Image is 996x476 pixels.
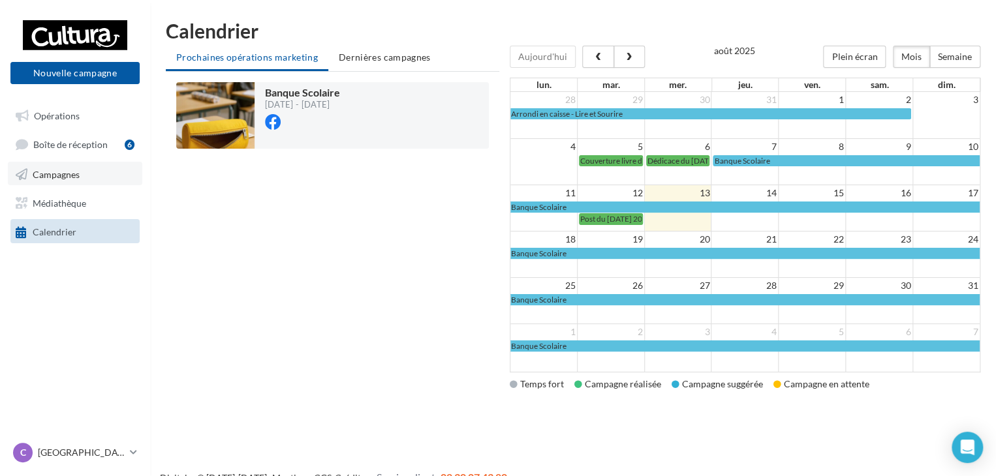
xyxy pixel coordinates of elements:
[711,139,779,155] td: 7
[510,46,576,68] button: Aujourd'hui
[176,52,318,63] span: Prochaines opérations marketing
[511,295,567,305] span: Banque Scolaire
[574,378,661,391] div: Campagne réalisée
[912,324,980,340] td: 7
[38,446,125,459] p: [GEOGRAPHIC_DATA]
[644,92,711,108] td: 30
[779,78,846,91] th: ven.
[8,219,142,243] a: Calendrier
[511,202,567,212] span: Banque Scolaire
[912,231,980,248] td: 24
[510,340,980,351] a: Banque Scolaire
[510,108,911,119] a: Arrondi en caisse - Lire et Sourire
[644,278,711,294] td: 27
[10,62,140,84] button: Nouvelle campagne
[577,185,644,201] td: 12
[929,46,980,68] button: Semaine
[779,92,846,108] td: 1
[779,139,846,155] td: 8
[339,52,431,63] span: Dernières campagnes
[510,92,578,108] td: 28
[779,324,846,340] td: 5
[646,155,710,166] a: Dédicace du [DATE] 13:35
[711,92,779,108] td: 31
[845,231,912,248] td: 23
[8,132,142,156] a: Boîte de réception6
[577,231,644,248] td: 19
[711,278,779,294] td: 28
[779,231,846,248] td: 22
[511,248,567,258] span: Banque Scolaire
[125,140,134,150] div: 6
[647,156,738,166] span: Dédicace du [DATE] 13:35
[33,168,80,179] span: Campagnes
[713,155,980,166] a: Banque Scolaire
[579,213,643,224] a: Post du [DATE] 20:58
[644,139,711,155] td: 6
[893,46,930,68] button: Mois
[511,341,567,351] span: Banque Scolaire
[711,231,779,248] td: 21
[845,92,912,108] td: 2
[773,378,869,391] div: Campagne en attente
[912,92,980,108] td: 3
[265,100,340,109] div: [DATE] - [DATE]
[912,185,980,201] td: 17
[577,278,644,294] td: 26
[644,324,711,340] td: 3
[577,139,644,155] td: 5
[510,185,578,201] td: 11
[510,278,578,294] td: 25
[8,162,142,185] a: Campagnes
[511,109,623,119] span: Arrondi en caisse - Lire et Sourire
[577,324,644,340] td: 2
[8,103,142,126] a: Opérations
[265,86,340,98] span: Banque Scolaire
[8,190,142,214] a: Médiathèque
[644,78,711,91] th: mer.
[711,185,779,201] td: 14
[913,78,980,91] th: dim.
[510,324,578,340] td: 1
[510,294,980,305] a: Banque Scolaire
[510,78,578,91] th: lun.
[711,78,779,91] th: jeu.
[510,139,578,155] td: 4
[952,432,983,463] div: Open Intercom Messenger
[912,139,980,155] td: 10
[672,378,763,391] div: Campagne suggérée
[846,78,913,91] th: sam.
[510,248,980,259] a: Banque Scolaire
[644,231,711,248] td: 20
[510,378,564,391] div: Temps fort
[579,155,643,166] a: Couverture livre du [DATE] 18:46
[711,324,779,340] td: 4
[33,226,76,237] span: Calendrier
[845,324,912,340] td: 6
[10,440,140,465] a: C [GEOGRAPHIC_DATA]
[845,278,912,294] td: 30
[713,46,755,55] h2: août 2025
[644,185,711,201] td: 13
[823,46,886,68] button: Plein écran
[580,156,694,166] span: Couverture livre du [DATE] 18:46
[34,110,80,121] span: Opérations
[20,446,26,459] span: C
[577,78,644,91] th: mar.
[33,197,86,208] span: Médiathèque
[845,185,912,201] td: 16
[714,156,770,166] span: Banque Scolaire
[779,185,846,201] td: 15
[912,278,980,294] td: 31
[845,139,912,155] td: 9
[580,214,653,224] span: Post du [DATE] 20:58
[577,92,644,108] td: 29
[166,21,980,40] h1: Calendrier
[510,231,578,248] td: 18
[33,139,108,150] span: Boîte de réception
[779,278,846,294] td: 29
[510,201,980,213] a: Banque Scolaire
